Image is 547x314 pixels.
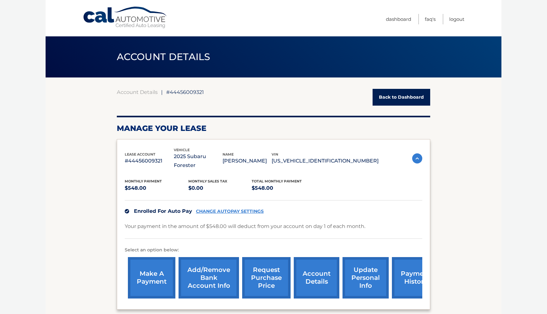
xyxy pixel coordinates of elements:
[242,257,291,299] a: request purchase price
[272,152,278,157] span: vin
[343,257,389,299] a: update personal info
[272,157,379,165] p: [US_VEHICLE_IDENTIFICATION_NUMBER]
[188,179,227,183] span: Monthly sales Tax
[223,152,234,157] span: name
[117,124,430,133] h2: Manage Your Lease
[252,179,302,183] span: Total Monthly Payment
[125,184,188,193] p: $548.00
[125,152,155,157] span: lease account
[179,257,239,299] a: Add/Remove bank account info
[125,157,174,165] p: #44456009321
[125,246,422,254] p: Select an option below:
[174,152,223,170] p: 2025 Subaru Forester
[252,184,315,193] p: $548.00
[196,209,264,214] a: CHANGE AUTOPAY SETTINGS
[412,153,422,163] img: accordion-active.svg
[223,157,272,165] p: [PERSON_NAME]
[134,208,192,214] span: Enrolled For Auto Pay
[425,14,436,24] a: FAQ's
[392,257,439,299] a: payment history
[449,14,464,24] a: Logout
[161,89,163,95] span: |
[174,148,190,152] span: vehicle
[128,257,175,299] a: make a payment
[117,89,158,95] a: Account Details
[386,14,411,24] a: Dashboard
[373,89,430,106] a: Back to Dashboard
[83,6,168,29] a: Cal Automotive
[166,89,204,95] span: #44456009321
[188,184,252,193] p: $0.00
[117,51,211,63] span: ACCOUNT DETAILS
[125,222,365,231] p: Your payment in the amount of $548.00 will deduct from your account on day 1 of each month.
[294,257,339,299] a: account details
[125,179,162,183] span: Monthly Payment
[125,209,129,213] img: check.svg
